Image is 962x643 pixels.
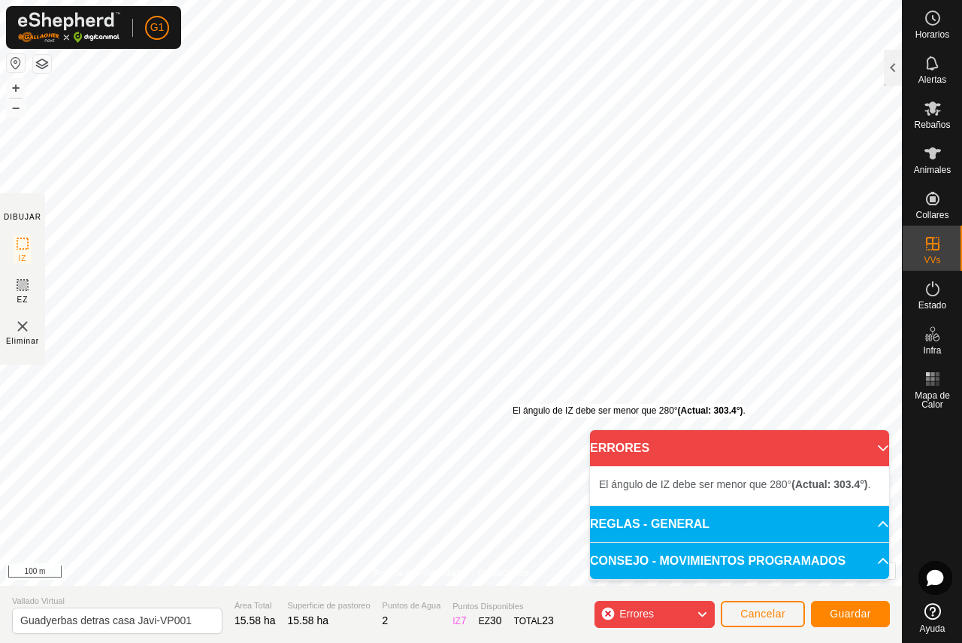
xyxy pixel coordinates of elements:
span: Área Total [234,599,276,612]
div: EZ [479,613,502,629]
span: Infra [923,346,941,355]
b: (Actual: 303.4°) [791,478,867,490]
button: + [7,79,25,97]
span: 23 [542,614,554,626]
span: ERRORES [590,439,649,457]
span: El ángulo de IZ debe ser menor que 280° . [599,478,870,490]
span: 30 [490,614,502,626]
span: 7 [461,614,467,626]
span: REGLAS - GENERAL [590,515,709,533]
span: 15.58 ha [234,614,276,626]
p-accordion-header: CONSEJO - MOVIMIENTOS PROGRAMADOS [590,543,889,579]
span: G1 [150,20,165,35]
span: Horarios [915,30,949,39]
p-accordion-header: ERRORES [590,430,889,466]
span: Collares [915,211,948,220]
button: – [7,99,25,117]
div: IZ [452,613,466,629]
span: Vallado Virtual [12,595,222,608]
span: Mapa de Calor [906,391,958,409]
span: Animales [914,165,951,174]
button: Cancelar [721,601,805,627]
span: Eliminar [6,335,39,347]
img: VV [14,317,32,335]
span: VVs [924,256,940,265]
img: Logo Gallagher [18,12,120,43]
span: 2 [383,614,389,626]
span: Cancelar [740,608,785,620]
p-accordion-content: ERRORES [590,466,889,505]
span: CONSEJO - MOVIMIENTOS PROGRAMADOS [590,552,846,570]
span: EZ [17,294,29,305]
span: Errores [619,608,654,620]
b: (Actual: 303.4°) [678,405,743,416]
div: DIBUJAR [4,211,41,223]
div: TOTAL [514,613,554,629]
span: Ayuda [920,624,945,633]
span: Guardar [830,608,871,620]
span: Puntos de Agua [383,599,441,612]
span: Superficie de pastoreo [288,599,371,612]
button: Capas del Mapa [33,55,51,73]
div: El ángulo de IZ debe ser menor que 280° . [513,404,746,417]
span: 15.58 ha [288,614,329,626]
span: Alertas [918,75,946,84]
span: Rebaños [914,120,950,129]
p-accordion-header: REGLAS - GENERAL [590,506,889,542]
a: Contáctenos [478,566,528,580]
button: Restablecer Mapa [7,54,25,72]
span: Puntos Disponibles [452,600,554,613]
span: Estado [918,301,946,310]
span: IZ [19,253,27,264]
a: Política de Privacidad [374,566,460,580]
button: Guardar [811,601,890,627]
a: Ayuda [903,597,962,639]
